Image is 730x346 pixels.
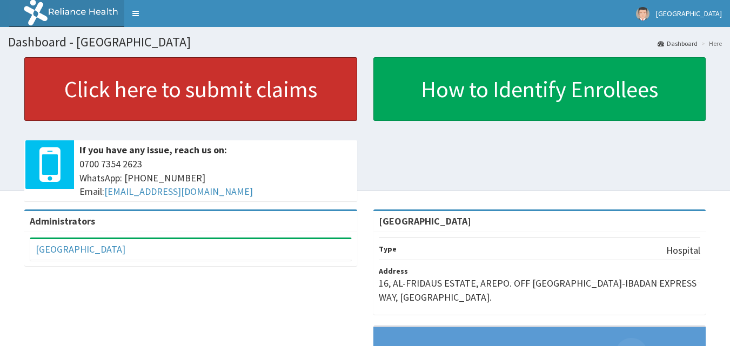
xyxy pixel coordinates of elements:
b: If you have any issue, reach us on: [79,144,227,156]
span: [GEOGRAPHIC_DATA] [656,9,722,18]
li: Here [699,39,722,48]
span: 0700 7354 2623 WhatsApp: [PHONE_NUMBER] Email: [79,157,352,199]
b: Type [379,244,397,254]
p: 16, AL-FRIDAUS ESTATE, AREPO. OFF [GEOGRAPHIC_DATA]-IBADAN EXPRESS WAY, [GEOGRAPHIC_DATA]. [379,276,701,304]
a: Click here to submit claims [24,57,357,121]
a: [EMAIL_ADDRESS][DOMAIN_NAME] [104,185,253,198]
strong: [GEOGRAPHIC_DATA] [379,215,471,227]
a: Dashboard [658,39,698,48]
img: User Image [636,7,649,21]
a: [GEOGRAPHIC_DATA] [36,243,125,255]
a: How to Identify Enrollees [373,57,706,121]
p: Hospital [666,243,700,257]
b: Address [379,266,408,276]
h1: Dashboard - [GEOGRAPHIC_DATA] [8,35,722,49]
b: Administrators [30,215,95,227]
